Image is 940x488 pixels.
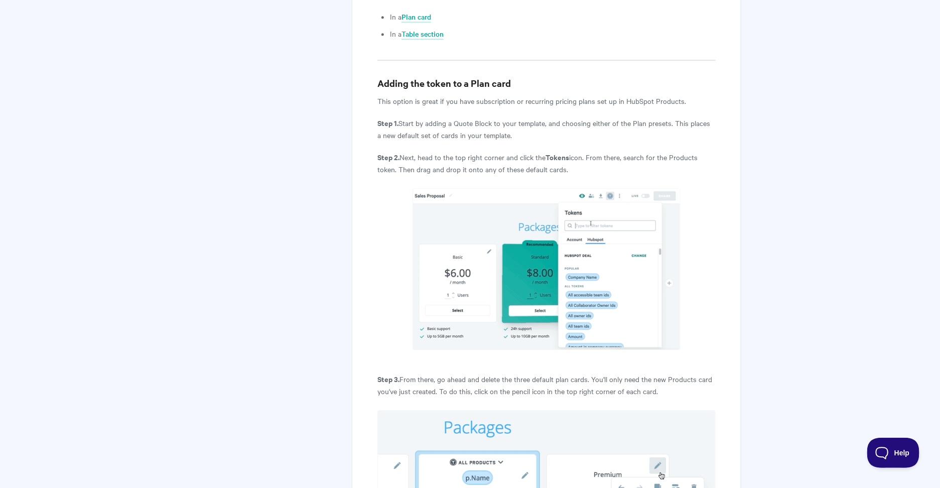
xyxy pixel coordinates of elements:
strong: Step 2. [377,152,399,162]
a: Table section [401,29,444,40]
strong: Step 1. [377,117,398,128]
p: Start by adding a Quote Block to your template, and choosing either of the Plan presets. This pla... [377,117,715,141]
strong: Step 3. [377,374,399,384]
iframe: Toggle Customer Support [867,438,920,468]
p: From there, go ahead and delete the three default plan cards. You'll only need the new Products c... [377,373,715,397]
a: Plan card [401,12,431,23]
p: Next, head to the top right corner and click the icon. From there, search for the Products token.... [377,151,715,175]
h3: Adding the token to a Plan card [377,76,715,90]
li: In a [390,11,715,23]
strong: Tokens [546,152,569,162]
p: This option is great if you have subscription or recurring pricing plans set up in HubSpot Products. [377,95,715,107]
li: In a [390,28,715,40]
